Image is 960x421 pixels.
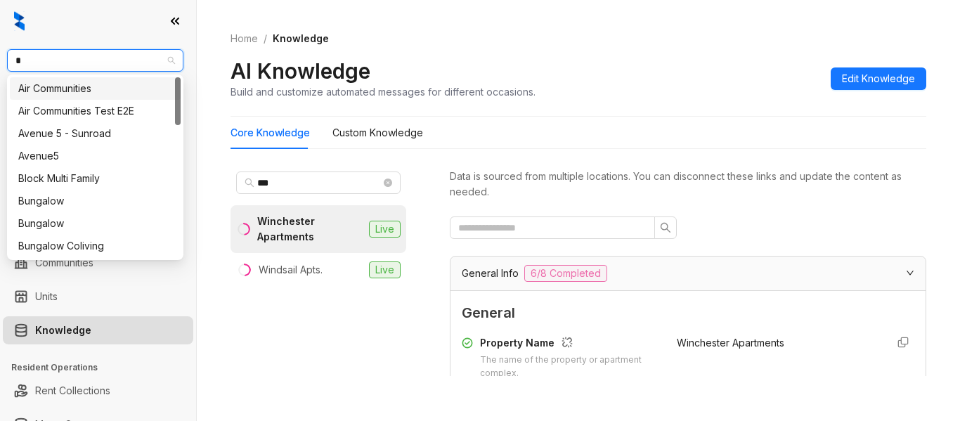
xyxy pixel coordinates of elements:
div: Core Knowledge [231,125,310,141]
span: Edit Knowledge [842,71,915,86]
div: Build and customize automated messages for different occasions. [231,84,536,99]
div: Data is sourced from multiple locations. You can disconnect these links and update the content as... [450,169,926,200]
span: General [462,302,914,324]
span: expanded [906,268,914,277]
li: / [264,31,267,46]
span: close-circle [384,179,392,187]
div: Avenue5 [18,148,172,164]
li: Collections [3,188,193,216]
div: Windsail Apts. [259,262,323,278]
span: Live [369,261,401,278]
div: Avenue5 [10,145,181,167]
div: Block Multi Family [18,171,172,186]
div: Winchester Apartments [257,214,363,245]
div: Property Name [480,335,660,354]
li: Leads [3,94,193,122]
div: Custom Knowledge [332,125,423,141]
span: General Info [462,266,519,281]
h3: Resident Operations [11,361,196,374]
a: Communities [35,249,93,277]
span: search [660,222,671,233]
span: Live [369,221,401,238]
li: Rent Collections [3,377,193,405]
li: Knowledge [3,316,193,344]
li: Units [3,283,193,311]
a: Home [228,31,261,46]
div: Bungalow [10,212,181,235]
div: Air Communities [10,77,181,100]
span: 6/8 Completed [524,265,607,282]
div: Bungalow [10,190,181,212]
a: Rent Collections [35,377,110,405]
span: Winchester Apartments [677,337,784,349]
div: Air Communities [18,81,172,96]
li: Communities [3,249,193,277]
div: General Info6/8 Completed [450,257,926,290]
span: search [245,178,254,188]
a: Knowledge [35,316,91,344]
div: Bungalow [18,193,172,209]
li: Leasing [3,155,193,183]
div: Bungalow [18,216,172,231]
span: Knowledge [273,32,329,44]
div: Bungalow Coliving [10,235,181,257]
div: Air Communities Test E2E [10,100,181,122]
div: Avenue 5 - Sunroad [10,122,181,145]
button: Edit Knowledge [831,67,926,90]
div: Avenue 5 - Sunroad [18,126,172,141]
div: The name of the property or apartment complex. [480,354,660,380]
h2: AI Knowledge [231,58,370,84]
div: Bungalow Coliving [18,238,172,254]
a: Units [35,283,58,311]
img: logo [14,11,25,31]
div: Air Communities Test E2E [18,103,172,119]
div: Block Multi Family [10,167,181,190]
